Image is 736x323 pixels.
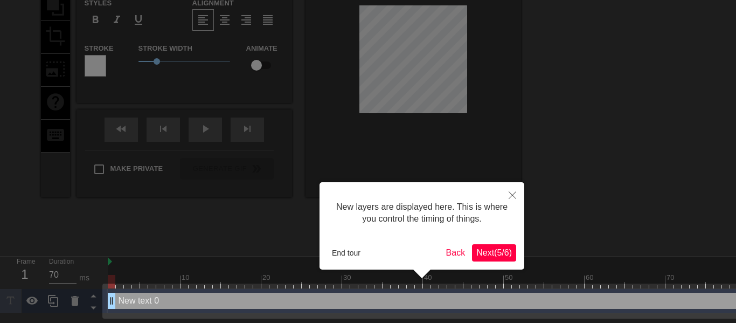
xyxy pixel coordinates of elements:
[328,190,516,236] div: New layers are displayed here. This is where you control the timing of things.
[476,248,512,257] span: Next ( 5 / 6 )
[442,244,470,262] button: Back
[328,245,365,261] button: End tour
[472,244,516,262] button: Next
[501,182,524,207] button: Close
